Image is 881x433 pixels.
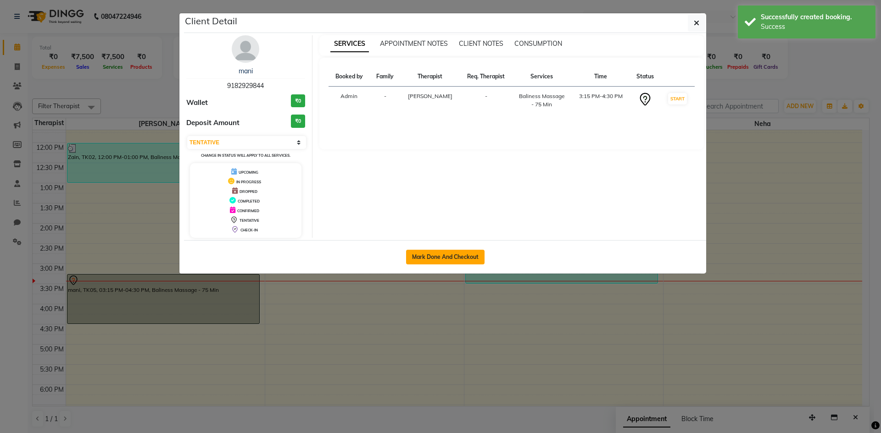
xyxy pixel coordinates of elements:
[630,67,661,87] th: Status
[329,87,370,115] td: Admin
[237,208,259,213] span: CONFIRMED
[571,67,630,87] th: Time
[291,94,305,108] h3: ₹0
[240,218,259,223] span: TENTATIVE
[186,118,240,128] span: Deposit Amount
[514,39,562,48] span: CONSUMPTION
[518,92,566,109] div: Baliness Massage - 75 Min
[240,189,257,194] span: DROPPED
[185,14,237,28] h5: Client Detail
[460,87,512,115] td: -
[761,22,869,32] div: Success
[406,250,485,264] button: Mark Done And Checkout
[291,115,305,128] h3: ₹0
[232,35,259,63] img: avatar
[370,67,401,87] th: Family
[227,82,264,90] span: 9182929844
[408,93,452,99] span: [PERSON_NAME]
[380,39,448,48] span: APPOINTMENT NOTES
[761,12,869,22] div: Successfully created booking.
[240,228,258,232] span: CHECK-IN
[236,180,261,184] span: IN PROGRESS
[239,67,253,75] a: mani
[330,36,369,52] span: SERVICES
[186,98,208,108] span: Wallet
[238,199,260,203] span: COMPLETED
[571,87,630,115] td: 3:15 PM-4:30 PM
[239,170,258,175] span: UPCOMING
[400,67,460,87] th: Therapist
[459,39,503,48] span: CLIENT NOTES
[370,87,401,115] td: -
[329,67,370,87] th: Booked by
[201,153,290,158] small: Change in status will apply to all services.
[512,67,571,87] th: Services
[460,67,512,87] th: Req. Therapist
[668,93,687,104] button: START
